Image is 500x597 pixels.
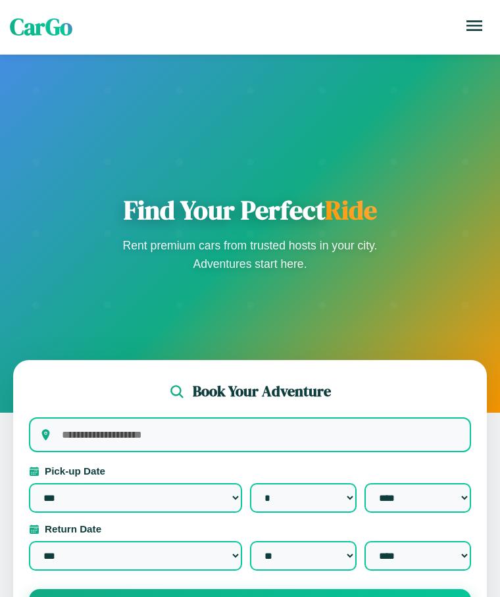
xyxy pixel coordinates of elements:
span: Ride [325,192,377,228]
span: CarGo [10,11,72,43]
label: Return Date [29,523,471,534]
p: Rent premium cars from trusted hosts in your city. Adventures start here. [118,236,382,273]
label: Pick-up Date [29,465,471,477]
h1: Find Your Perfect [118,194,382,226]
h2: Book Your Adventure [193,381,331,402]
